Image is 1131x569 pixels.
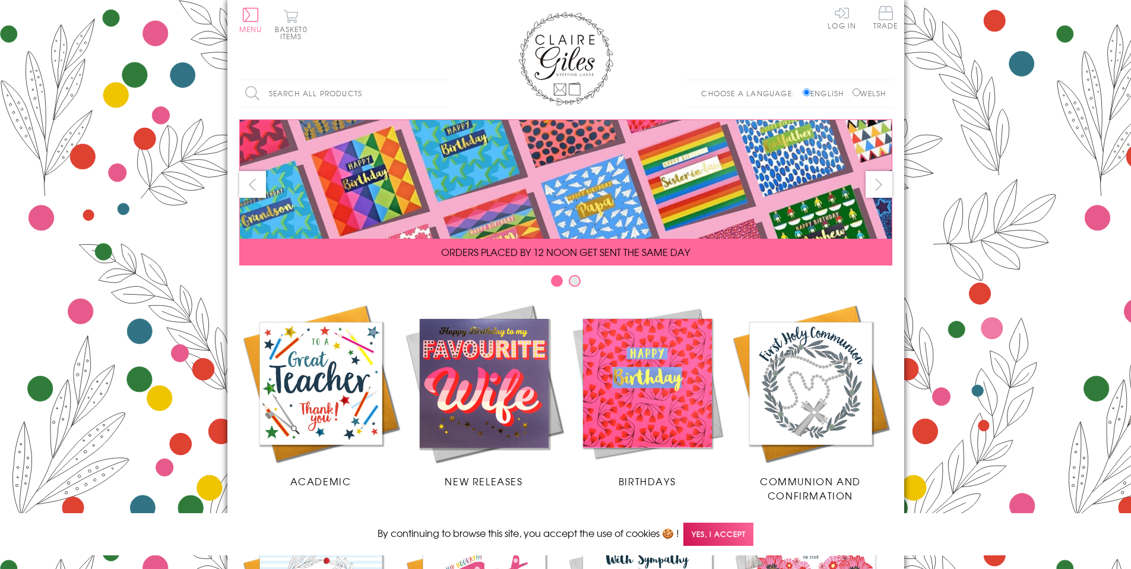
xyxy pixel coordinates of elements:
[551,275,563,287] button: Carousel Page 1 (Current Slide)
[403,302,566,488] a: New Releases
[239,302,403,488] a: Academic
[760,474,861,502] span: Communion and Confirmation
[619,474,676,488] span: Birthdays
[518,12,613,106] img: Claire Giles Greetings Cards
[828,6,856,29] a: Log In
[866,171,892,198] button: next
[435,80,447,107] input: Search
[239,274,892,293] div: Carousel Pagination
[290,474,351,488] span: Academic
[239,24,262,34] span: Menu
[239,8,262,33] button: Menu
[441,245,690,259] span: ORDERS PLACED BY 12 NOON GET SENT THE SAME DAY
[729,302,892,502] a: Communion and Confirmation
[803,88,810,96] input: English
[853,88,886,99] label: Welsh
[701,88,800,99] p: Choose a language:
[873,6,898,29] span: Trade
[853,88,860,96] input: Welsh
[566,302,729,488] a: Birthdays
[280,24,308,42] span: 0 items
[275,10,308,40] button: Basket0 items
[239,80,447,107] input: Search all products
[873,6,898,31] a: Trade
[569,275,581,287] button: Carousel Page 2
[683,523,753,546] span: Yes, I accept
[803,88,850,99] label: English
[445,474,522,488] span: New Releases
[239,171,266,198] button: prev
